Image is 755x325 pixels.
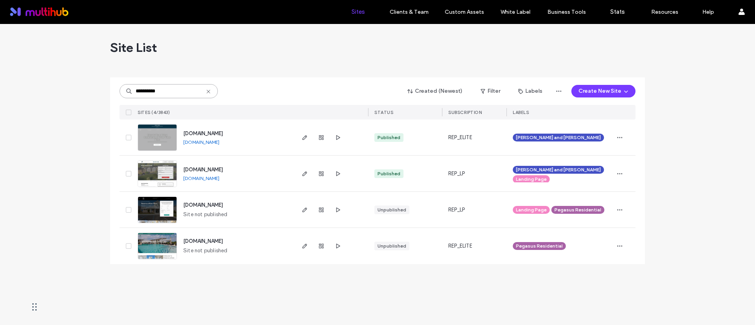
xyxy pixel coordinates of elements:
div: Unpublished [377,206,406,213]
a: [DOMAIN_NAME] [183,139,219,145]
div: Unpublished [377,242,406,250]
div: Published [377,170,400,177]
a: [DOMAIN_NAME] [183,167,223,173]
a: [DOMAIN_NAME] [183,238,223,244]
span: Pegasus Residential [554,206,601,213]
button: Created (Newest) [401,85,470,97]
span: SUBSCRIPTION [448,110,482,115]
span: Help [18,6,34,13]
button: Create New Site [571,85,635,97]
label: Resources [651,9,678,15]
span: Site not published [183,211,228,219]
label: Clients & Team [390,9,429,15]
span: STATUS [374,110,393,115]
label: Business Tools [547,9,586,15]
button: Filter [473,85,508,97]
a: [DOMAIN_NAME] [183,130,223,136]
label: Sites [352,8,365,15]
span: Site not published [183,247,228,255]
div: Drag [32,295,37,319]
span: REP_ELITE [448,242,472,250]
a: [DOMAIN_NAME] [183,175,219,181]
label: White Label [501,9,530,15]
span: REP_ELITE [448,134,472,141]
span: REP_LP [448,170,465,178]
div: Published [377,134,400,141]
span: Site List [110,40,157,55]
span: Pegasus Residential [516,242,563,250]
label: Help [702,9,714,15]
span: REP_LP [448,206,465,214]
span: [PERSON_NAME] and [PERSON_NAME] [516,134,601,141]
span: SITES (4/3843) [138,110,170,115]
label: Stats [610,8,625,15]
a: [DOMAIN_NAME] [183,202,223,208]
span: Landing Page [516,206,547,213]
span: [PERSON_NAME] and [PERSON_NAME] [516,166,601,173]
button: Labels [511,85,549,97]
label: Custom Assets [445,9,484,15]
span: Landing Page [516,176,547,183]
span: LABELS [513,110,529,115]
